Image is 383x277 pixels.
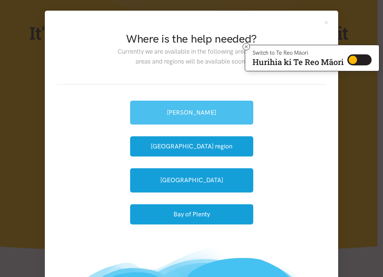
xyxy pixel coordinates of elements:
[323,19,329,26] button: Close
[130,168,253,192] a: [GEOGRAPHIC_DATA]
[130,101,253,125] a: [PERSON_NAME]
[253,59,344,65] p: Hurihia ki Te Reo Māori
[130,136,253,157] button: [GEOGRAPHIC_DATA] region
[130,204,253,224] button: Bay of Plenty
[112,47,271,66] p: Currently we are available in the following areas. New areas and regions will be available soon.
[253,51,344,55] p: Switch to Te Reo Māori
[112,31,271,47] h2: Where is the help needed?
